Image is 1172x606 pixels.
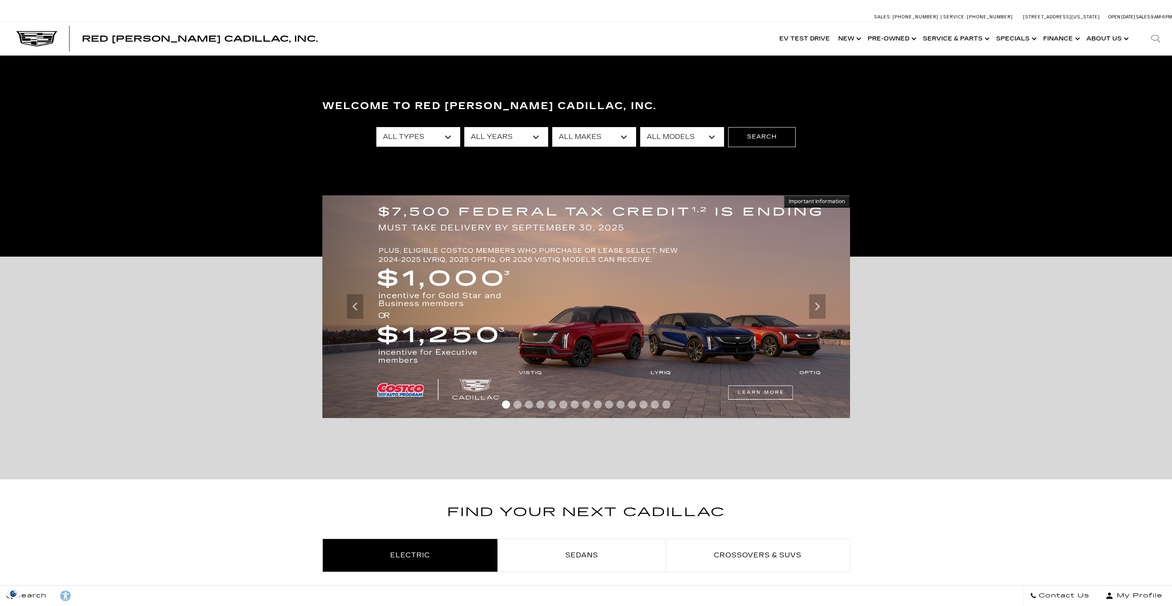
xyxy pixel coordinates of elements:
[1023,14,1100,20] a: [STREET_ADDRESS][US_STATE]
[809,294,826,319] div: Next
[789,198,845,205] span: Important Information
[940,15,1015,19] a: Service: [PHONE_NUMBER]
[559,400,567,409] span: Go to slide 6
[582,400,590,409] span: Go to slide 8
[662,400,670,409] span: Go to slide 15
[651,400,659,409] span: Go to slide 14
[640,127,724,147] select: Filter by model
[864,22,919,55] a: Pre-Owned
[1136,14,1151,20] span: Sales:
[565,551,598,559] span: Sedans
[714,551,801,559] span: Crossovers & SUVs
[552,127,636,147] select: Filter by make
[992,22,1039,55] a: Specials
[1114,590,1163,602] span: My Profile
[502,400,510,409] span: Go to slide 1
[82,34,318,44] span: Red [PERSON_NAME] Cadillac, Inc.
[893,14,938,20] span: [PHONE_NUMBER]
[666,539,850,572] a: Crossovers & SUVs
[4,589,23,598] img: Opt-Out Icon
[874,14,891,20] span: Sales:
[1082,22,1131,55] a: About Us
[464,127,548,147] select: Filter by year
[639,400,648,409] span: Go to slide 13
[548,400,556,409] span: Go to slide 5
[728,127,796,147] button: Search
[347,294,363,319] div: Previous
[536,400,544,409] span: Go to slide 4
[513,400,522,409] span: Go to slide 2
[322,502,850,532] h2: Find Your Next Cadillac
[616,400,625,409] span: Go to slide 11
[967,14,1013,20] span: [PHONE_NUMBER]
[1039,22,1082,55] a: Finance
[628,400,636,409] span: Go to slide 12
[775,22,834,55] a: EV Test Drive
[1024,586,1096,606] a: Contact Us
[571,400,579,409] span: Go to slide 7
[322,195,850,418] img: $7,500 FEDERAL TAX CREDIT IS ENDING. $1,000 incentive for Gold Star and Business members OR $1250...
[1151,14,1172,20] span: 9 AM-6 PM
[16,31,57,47] img: Cadillac Dark Logo with Cadillac White Text
[322,98,850,114] h3: Welcome to Red [PERSON_NAME] Cadillac, Inc.
[874,15,940,19] a: Sales: [PHONE_NUMBER]
[376,127,460,147] select: Filter by type
[390,551,430,559] span: Electric
[1096,586,1172,606] button: Open user profile menu
[594,400,602,409] span: Go to slide 9
[605,400,613,409] span: Go to slide 10
[82,35,318,43] a: Red [PERSON_NAME] Cadillac, Inc.
[525,400,533,409] span: Go to slide 3
[1108,14,1135,20] span: Open [DATE]
[919,22,992,55] a: Service & Parts
[4,589,23,598] section: Click to Open Cookie Consent Modal
[834,22,864,55] a: New
[784,195,850,208] button: Important Information
[943,14,966,20] span: Service:
[13,590,47,602] span: Search
[1037,590,1089,602] span: Contact Us
[498,539,666,572] a: Sedans
[323,539,497,572] a: Electric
